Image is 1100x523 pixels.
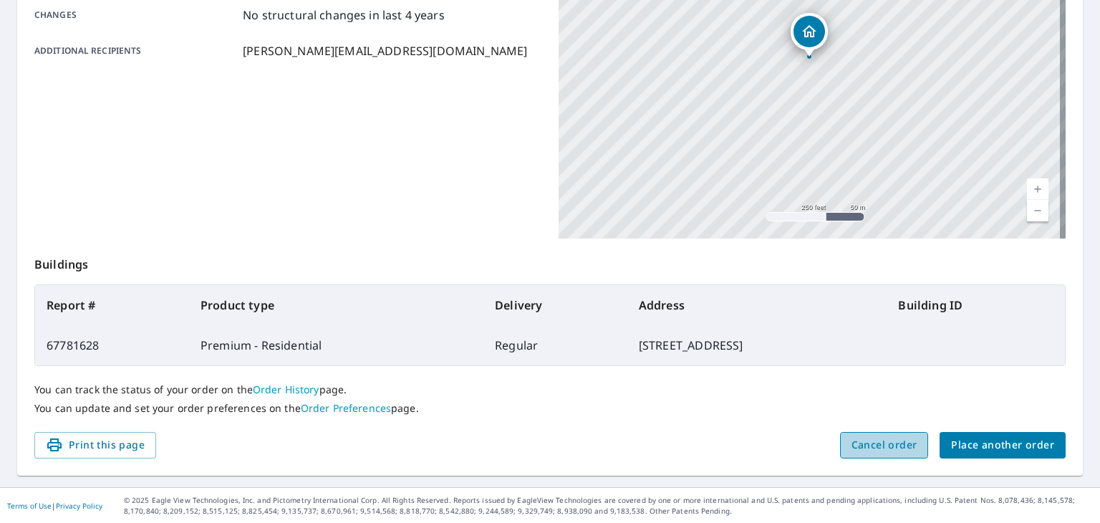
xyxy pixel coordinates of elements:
th: Address [627,285,887,325]
a: Current Level 17, Zoom In [1027,178,1048,200]
p: [PERSON_NAME][EMAIL_ADDRESS][DOMAIN_NAME] [243,42,527,59]
p: You can update and set your order preferences on the page. [34,402,1066,415]
p: No structural changes in last 4 years [243,6,445,24]
a: Privacy Policy [56,501,102,511]
p: Additional recipients [34,42,237,59]
th: Report # [35,285,189,325]
button: Print this page [34,432,156,459]
a: Terms of Use [7,501,52,511]
div: Dropped pin, building 1, Residential property, 16725 Taddington Pl Louisville, KY 40245 [791,13,828,57]
span: Print this page [46,436,145,454]
td: Regular [483,325,627,365]
th: Product type [189,285,483,325]
span: Cancel order [851,436,917,454]
p: You can track the status of your order on the page. [34,383,1066,396]
p: Buildings [34,239,1066,284]
p: | [7,502,102,510]
td: [STREET_ADDRESS] [627,325,887,365]
button: Place another order [940,432,1066,459]
th: Building ID [887,285,1065,325]
td: 67781628 [35,325,189,365]
span: Place another order [951,436,1054,454]
button: Cancel order [840,432,929,459]
th: Delivery [483,285,627,325]
td: Premium - Residential [189,325,483,365]
p: Changes [34,6,237,24]
a: Order Preferences [301,401,391,415]
p: © 2025 Eagle View Technologies, Inc. and Pictometry International Corp. All Rights Reserved. Repo... [124,495,1093,517]
a: Current Level 17, Zoom Out [1027,200,1048,221]
a: Order History [253,383,319,396]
